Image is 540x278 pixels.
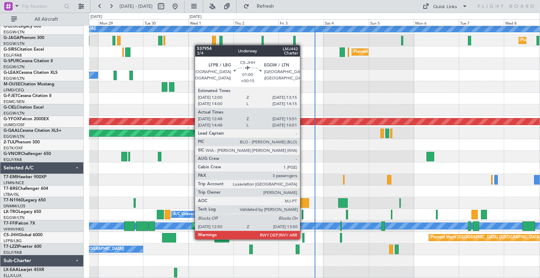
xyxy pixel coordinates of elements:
[21,1,62,12] input: Trip Number
[4,152,21,156] span: G-VNOR
[4,268,19,272] span: LX-EAA
[4,41,25,46] a: EGGW/LTN
[4,99,25,104] a: EGMC/SEN
[4,24,41,28] a: G-LEGCLegacy 600
[4,129,62,133] a: G-GAALCessna Citation XLS+
[4,117,49,121] a: G-YFOXFalcon 2000EX
[4,245,18,249] span: T7-LZZI
[4,250,22,255] a: EGLF/FAB
[189,14,201,20] div: [DATE]
[419,1,471,12] button: Quick Links
[4,268,44,272] a: LX-EAALearjet 45XR
[4,82,54,86] a: M-OUSECitation Mustang
[4,129,20,133] span: G-GAAL
[233,19,278,26] div: Thu 2
[4,117,20,121] span: G-YFOX
[4,221,16,226] span: T7-FFI
[4,36,44,40] a: G-JAGAPhenom 300
[414,19,459,26] div: Mon 6
[4,140,15,144] span: 2-TIJL
[4,59,53,63] a: G-SPURCessna Citation II
[4,88,24,93] a: LFMD/CEQ
[18,17,74,22] span: All Aircraft
[4,76,25,81] a: EGGW/LTN
[120,3,153,9] span: [DATE] - [DATE]
[459,19,504,26] div: Tue 7
[217,128,258,138] div: AOG Maint Dusseldorf
[4,53,22,58] a: EGLF/FAB
[4,238,22,244] a: LFPB/LBG
[4,30,25,35] a: EGGW/LTN
[4,175,17,179] span: T7-EMI
[4,105,17,110] span: G-CIEL
[4,59,19,63] span: G-SPUR
[4,175,46,179] a: T7-EMIHawker 900XP
[4,152,51,156] a: G-VNORChallenger 650
[4,210,41,214] a: LX-TROLegacy 650
[4,187,48,191] a: T7-BREChallenger 604
[4,94,18,98] span: G-FJET
[4,215,25,220] a: EGGW/LTN
[323,19,368,26] div: Sat 4
[98,19,143,26] div: Mon 29
[354,47,464,57] div: Planned Maint [GEOGRAPHIC_DATA] ([GEOGRAPHIC_DATA])
[4,47,17,52] span: G-SIRS
[433,4,457,11] div: Quick Links
[4,134,25,139] a: EGGW/LTN
[4,221,35,226] a: T7-FFIFalcon 7X
[143,19,188,26] div: Tue 30
[4,192,19,197] a: LTBA/ISL
[4,227,24,232] a: VHHH/HKG
[188,19,233,26] div: Wed 1
[4,64,25,70] a: EGGW/LTN
[278,19,323,26] div: Fri 3
[4,122,25,128] a: UUMO/OSF
[173,209,202,220] div: A/C Unavailable
[4,198,46,202] a: T7-N1960Legacy 650
[4,233,19,237] span: CS-JHH
[4,180,24,186] a: LFMN/NCE
[194,221,304,231] div: Planned Maint [GEOGRAPHIC_DATA] ([GEOGRAPHIC_DATA])
[4,47,44,52] a: G-SIRSCitation Excel
[8,14,76,25] button: All Aircraft
[4,82,20,86] span: M-OUSE
[4,146,23,151] a: EGTK/OXF
[251,4,280,9] span: Refresh
[4,71,58,75] a: G-LEAXCessna Citation XLS
[4,105,44,110] a: G-CIELCitation Excel
[240,1,282,12] button: Refresh
[4,198,23,202] span: T7-N1960
[4,71,19,75] span: G-LEAX
[4,210,19,214] span: LX-TRO
[4,157,22,162] a: EGLF/FAB
[4,94,51,98] a: G-FJETCessna Citation II
[4,111,25,116] a: EGGW/LTN
[4,203,25,209] a: DNMM/LOS
[4,233,43,237] a: CS-JHHGlobal 6000
[90,14,102,20] div: [DATE]
[4,24,19,28] span: G-LEGC
[4,140,40,144] a: 2-TIJLPhenom 300
[4,187,18,191] span: T7-BRE
[4,36,20,40] span: G-JAGA
[369,19,414,26] div: Sun 5
[4,245,41,249] a: T7-LZZIPraetor 600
